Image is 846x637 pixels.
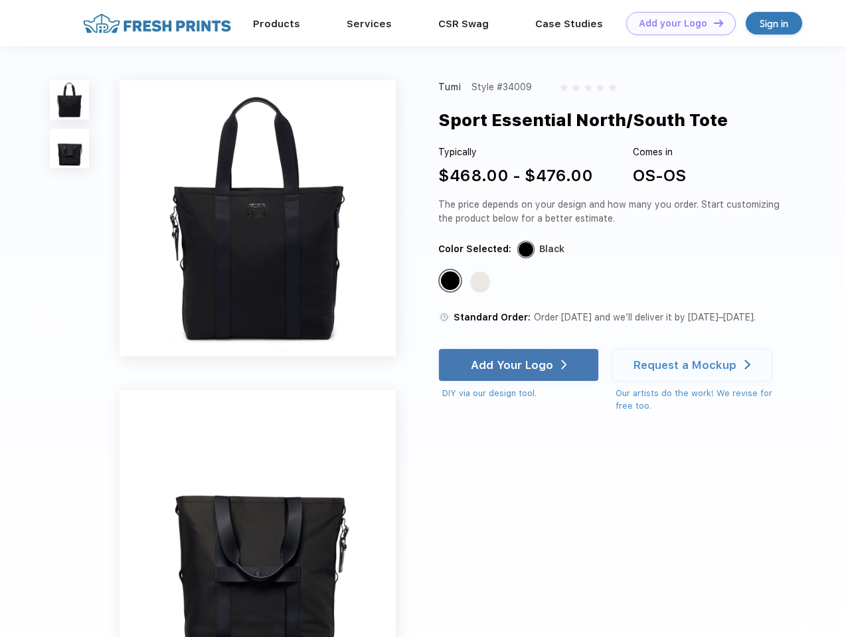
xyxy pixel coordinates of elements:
[442,387,599,400] div: DIY via our design tool.
[746,12,802,35] a: Sign in
[50,129,89,168] img: func=resize&h=100
[760,16,788,31] div: Sign in
[639,18,707,29] div: Add your Logo
[534,312,756,322] span: Order [DATE] and we’ll deliver it by [DATE]–[DATE].
[572,84,580,92] img: gray_star.svg
[441,271,460,290] div: Black
[438,242,511,256] div: Color Selected:
[633,145,686,159] div: Comes in
[438,145,593,159] div: Typically
[471,80,532,94] div: Style #34009
[471,271,489,290] div: Off White Tan
[633,164,686,188] div: OS-OS
[253,18,300,30] a: Products
[438,198,785,226] div: The price depends on your design and how many you order. Start customizing the product below for ...
[616,387,785,413] div: Our artists do the work! We revise for free too.
[454,312,531,322] span: Standard Order:
[561,360,567,370] img: white arrow
[50,80,89,119] img: func=resize&h=100
[471,358,553,372] div: Add Your Logo
[560,84,568,92] img: gray_star.svg
[584,84,592,92] img: gray_star.svg
[438,107,728,133] div: Sport Essential North/South Tote
[608,84,616,92] img: gray_star.svg
[714,19,723,27] img: DT
[438,80,462,94] div: Tumi
[539,242,564,256] div: Black
[120,80,396,356] img: func=resize&h=640
[438,311,450,323] img: standard order
[634,358,736,372] div: Request a Mockup
[744,360,750,370] img: white arrow
[438,164,593,188] div: $468.00 - $476.00
[79,12,235,35] img: fo%20logo%202.webp
[596,84,604,92] img: gray_star.svg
